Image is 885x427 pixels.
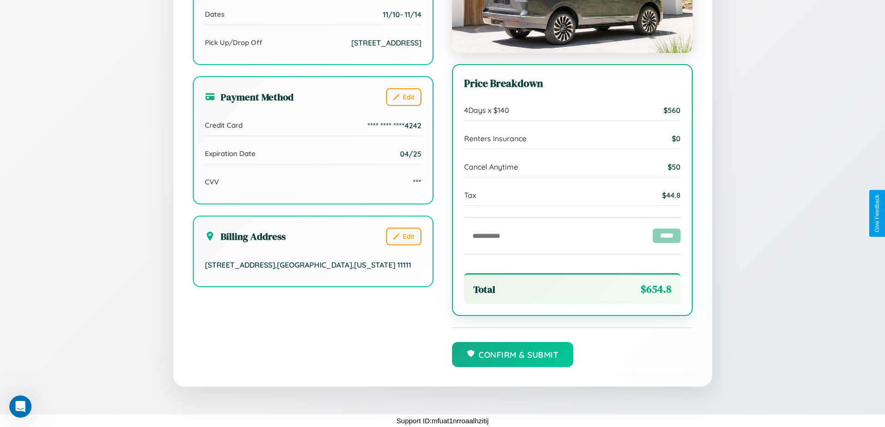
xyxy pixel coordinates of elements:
[663,105,681,115] span: $ 560
[205,149,256,158] span: Expiration Date
[464,191,476,200] span: Tax
[464,134,526,143] span: Renters Insurance
[672,134,681,143] span: $ 0
[205,38,262,47] span: Pick Up/Drop Off
[205,90,294,104] h3: Payment Method
[452,342,574,367] button: Confirm & Submit
[464,76,681,91] h3: Price Breakdown
[9,395,32,418] iframe: Intercom live chat
[668,162,681,171] span: $ 50
[464,162,518,171] span: Cancel Anytime
[386,228,421,245] button: Edit
[205,10,224,19] span: Dates
[205,177,219,186] span: CVV
[874,195,880,232] div: Give Feedback
[464,105,509,115] span: 4 Days x $ 140
[641,282,671,296] span: $ 654.8
[205,260,411,269] span: [STREET_ADDRESS] , [GEOGRAPHIC_DATA] , [US_STATE] 11111
[383,10,421,19] span: 11 / 10 - 11 / 14
[205,121,243,130] span: Credit Card
[386,88,421,106] button: Edit
[662,191,681,200] span: $ 44.8
[351,38,421,47] span: [STREET_ADDRESS]
[205,230,286,243] h3: Billing Address
[473,282,495,296] span: Total
[400,149,421,158] span: 04/25
[396,414,488,427] p: Support ID: mfuat1nrroaalhzitij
